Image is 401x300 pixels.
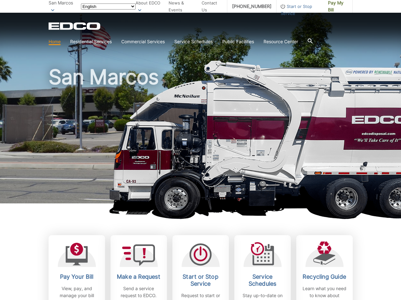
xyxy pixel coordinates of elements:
[222,38,254,45] a: Public Facilities
[70,38,112,45] a: Residential Services
[115,273,162,280] h2: Make a Request
[301,273,348,280] h2: Recycling Guide
[53,273,100,280] h2: Pay Your Bill
[264,38,298,45] a: Resource Center
[81,3,136,10] select: Select a language
[121,38,165,45] a: Commercial Services
[174,38,213,45] a: Service Schedules
[177,273,224,287] h2: Start or Stop Service
[239,273,286,287] h2: Service Schedules
[49,22,101,30] a: EDCD logo. Return to the homepage.
[49,38,61,45] a: Home
[115,285,162,299] p: Send a service request to EDCO.
[49,67,353,206] h1: San Marcos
